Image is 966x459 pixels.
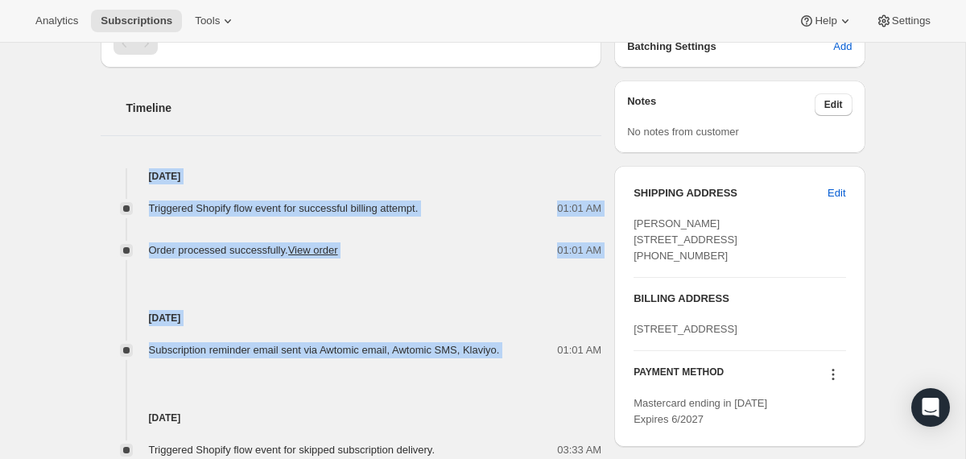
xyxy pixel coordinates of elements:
h4: [DATE] [101,310,602,326]
h6: Batching Settings [627,39,833,55]
h3: SHIPPING ADDRESS [634,185,828,201]
span: Edit [828,185,845,201]
button: Edit [818,180,855,206]
span: Subscriptions [101,14,172,27]
button: Subscriptions [91,10,182,32]
span: Triggered Shopify flow event for skipped subscription delivery. [149,444,436,456]
span: 01:01 AM [557,242,601,258]
span: Help [815,14,836,27]
h3: Notes [627,93,815,116]
h4: [DATE] [101,168,602,184]
span: Triggered Shopify flow event for successful billing attempt. [149,202,419,214]
button: Tools [185,10,246,32]
nav: Pagination [114,32,589,55]
button: Analytics [26,10,88,32]
h3: BILLING ADDRESS [634,291,845,307]
span: No notes from customer [627,126,739,138]
span: 01:01 AM [557,342,601,358]
span: [STREET_ADDRESS] [634,323,737,335]
div: Open Intercom Messenger [911,388,950,427]
button: Help [789,10,862,32]
a: View order [288,244,338,256]
span: 01:01 AM [557,201,601,217]
span: Settings [892,14,931,27]
span: [PERSON_NAME] [STREET_ADDRESS] [PHONE_NUMBER] [634,217,737,262]
h2: Timeline [126,100,602,116]
h4: [DATE] [101,410,602,426]
span: Mastercard ending in [DATE] Expires 6/2027 [634,397,767,425]
button: Edit [815,93,852,116]
span: Order processed successfully. [149,244,338,256]
button: Add [824,34,861,60]
span: Add [833,39,852,55]
span: Tools [195,14,220,27]
button: Settings [866,10,940,32]
span: Analytics [35,14,78,27]
span: 03:33 AM [557,442,601,458]
h3: PAYMENT METHOD [634,366,724,387]
span: Edit [824,98,843,111]
span: Subscription reminder email sent via Awtomic email, Awtomic SMS, Klaviyo. [149,344,500,356]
